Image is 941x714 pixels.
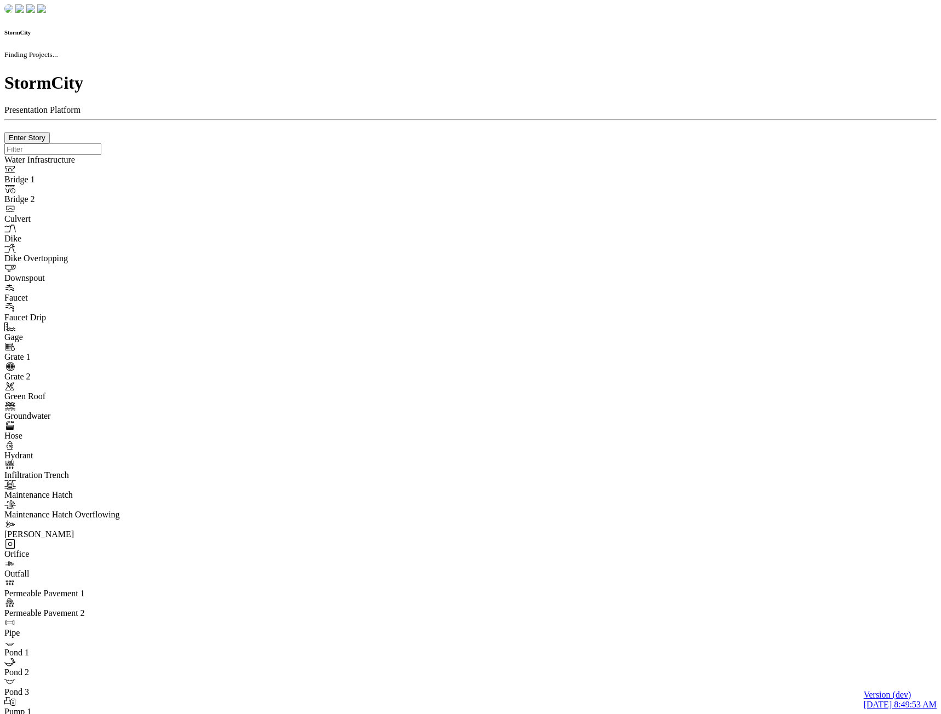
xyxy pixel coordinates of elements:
[4,214,153,224] div: Culvert
[4,175,153,185] div: Bridge 1
[4,411,153,421] div: Groundwater
[15,4,24,13] img: chi-fish-down.png
[4,529,153,539] div: [PERSON_NAME]
[4,687,153,697] div: Pond 3
[4,549,153,559] div: Orifice
[4,628,153,638] div: Pipe
[4,29,937,36] h6: StormCity
[26,4,35,13] img: chi-fish-up.png
[4,352,153,362] div: Grate 1
[4,451,153,460] div: Hydrant
[4,667,153,677] div: Pond 2
[4,155,153,165] div: Water Infrastructure
[4,608,153,618] div: Permeable Pavement 2
[4,569,153,579] div: Outfall
[864,700,937,709] span: [DATE] 8:49:53 AM
[4,431,153,441] div: Hose
[4,132,50,143] button: Enter Story
[4,332,153,342] div: Gage
[4,470,153,480] div: Infiltration Trench
[4,293,153,303] div: Faucet
[4,4,13,13] img: chi-fish-down.png
[4,273,153,283] div: Downspout
[4,194,153,204] div: Bridge 2
[4,234,153,244] div: Dike
[37,4,46,13] img: chi-fish-blink.png
[4,648,153,658] div: Pond 1
[4,589,153,598] div: Permeable Pavement 1
[4,490,153,500] div: Maintenance Hatch
[4,143,101,155] input: Filter
[4,50,58,59] small: Finding Projects...
[4,372,153,382] div: Grate 2
[4,510,153,520] div: Maintenance Hatch Overflowing
[4,105,81,114] span: Presentation Platform
[4,73,937,93] h1: StormCity
[4,313,153,323] div: Faucet Drip
[4,391,153,401] div: Green Roof
[4,254,153,263] div: Dike Overtopping
[864,690,937,710] a: Version (dev) [DATE] 8:49:53 AM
